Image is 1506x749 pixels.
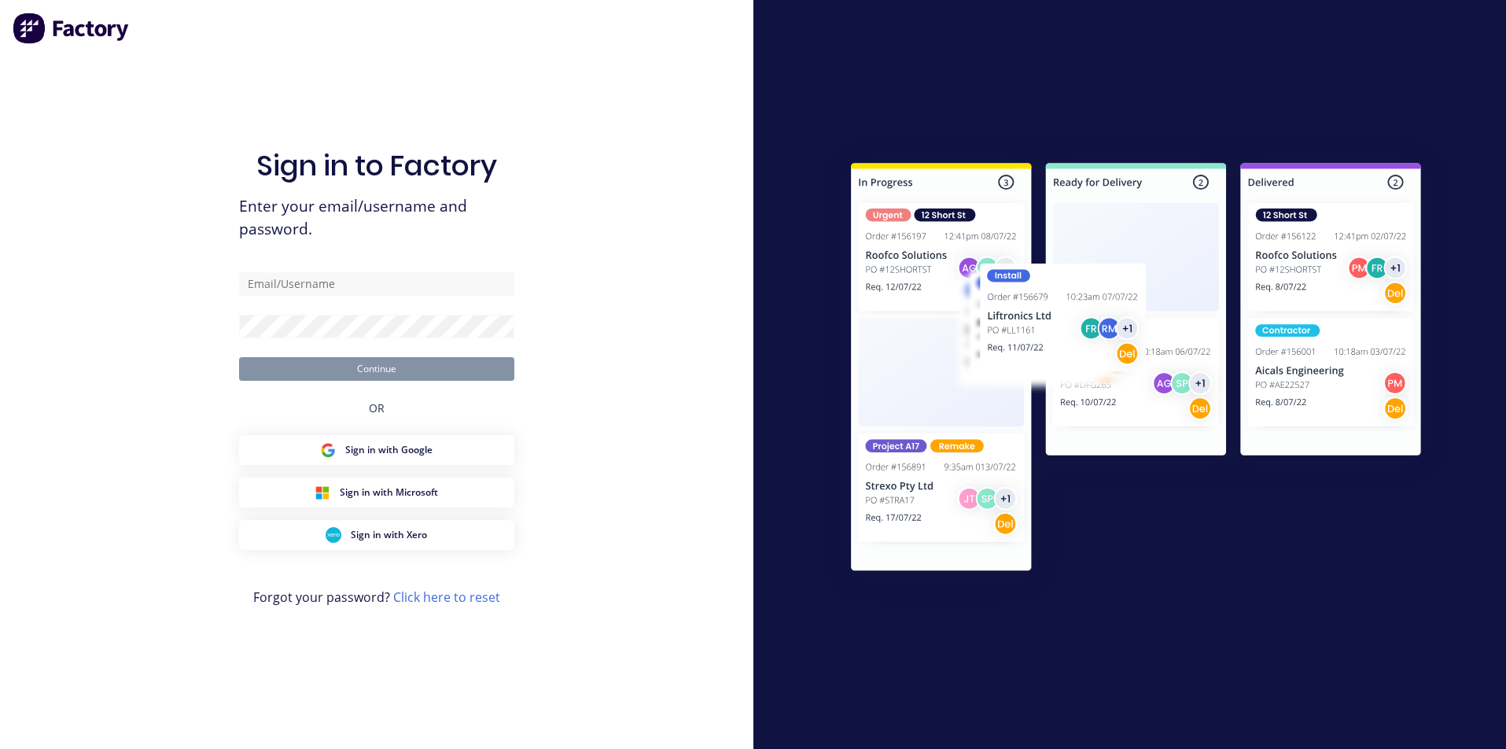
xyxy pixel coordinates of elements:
img: Google Sign in [320,442,336,458]
img: Factory [13,13,131,44]
span: Enter your email/username and password. [239,195,514,241]
h1: Sign in to Factory [256,149,497,183]
button: Google Sign inSign in with Google [239,435,514,465]
button: Microsoft Sign inSign in with Microsoft [239,478,514,507]
button: Continue [239,357,514,381]
button: Xero Sign inSign in with Xero [239,520,514,550]
a: Click here to reset [393,588,500,606]
span: Sign in with Google [345,443,433,457]
span: Forgot your password? [253,588,500,607]
img: Xero Sign in [326,527,341,543]
div: OR [369,381,385,435]
img: Microsoft Sign in [315,485,330,500]
img: Sign in [816,131,1456,608]
input: Email/Username [239,272,514,296]
span: Sign in with Microsoft [340,485,438,500]
span: Sign in with Xero [351,528,427,542]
